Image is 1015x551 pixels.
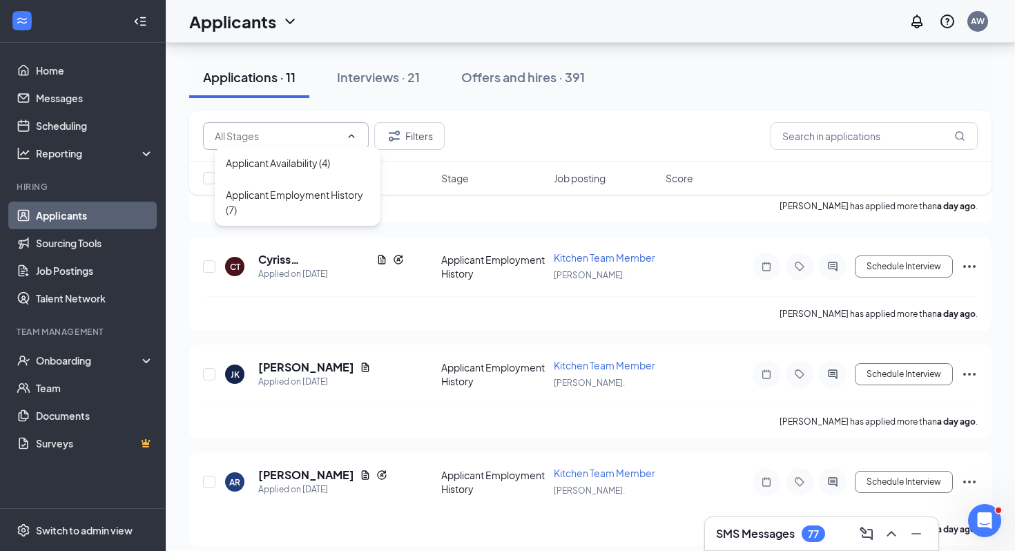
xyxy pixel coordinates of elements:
[858,525,875,542] svg: ComposeMessage
[258,360,354,375] h5: [PERSON_NAME]
[17,523,30,537] svg: Settings
[855,363,953,385] button: Schedule Interview
[36,257,154,284] a: Job Postings
[36,354,142,367] div: Onboarding
[376,254,387,265] svg: Document
[554,270,625,280] span: [PERSON_NAME].
[386,128,403,144] svg: Filter
[226,187,369,217] div: Applicant Employment History (7)
[258,467,354,483] h5: [PERSON_NAME]
[824,261,841,272] svg: ActiveChat
[758,261,775,272] svg: Note
[230,261,240,273] div: CT
[666,171,693,185] span: Score
[36,84,154,112] a: Messages
[441,468,545,496] div: Applicant Employment History
[961,366,978,383] svg: Ellipses
[36,146,155,160] div: Reporting
[855,255,953,278] button: Schedule Interview
[346,130,357,142] svg: ChevronUp
[780,416,978,427] p: [PERSON_NAME] has applied more than .
[36,284,154,312] a: Talent Network
[954,130,965,142] svg: MagnifyingGlass
[36,229,154,257] a: Sourcing Tools
[36,429,154,457] a: SurveysCrown
[441,360,545,388] div: Applicant Employment History
[855,471,953,493] button: Schedule Interview
[374,122,445,150] button: Filter Filters
[716,526,795,541] h3: SMS Messages
[258,375,371,389] div: Applied on [DATE]
[971,15,985,27] div: AW
[937,309,976,319] b: a day ago
[15,14,29,28] svg: WorkstreamLogo
[226,155,330,171] div: Applicant Availability (4)
[791,369,808,380] svg: Tag
[554,359,655,371] span: Kitchen Team Member
[203,68,296,86] div: Applications · 11
[360,362,371,373] svg: Document
[393,254,404,265] svg: Reapply
[908,525,925,542] svg: Minimize
[17,181,151,193] div: Hiring
[17,354,30,367] svg: UserCheck
[968,504,1001,537] iframe: Intercom live chat
[461,68,585,86] div: Offers and hires · 391
[36,57,154,84] a: Home
[855,523,878,545] button: ComposeMessage
[937,416,976,427] b: a day ago
[791,476,808,487] svg: Tag
[215,128,340,144] input: All Stages
[883,525,900,542] svg: ChevronUp
[337,68,420,86] div: Interviews · 21
[441,171,469,185] span: Stage
[231,369,240,380] div: JK
[824,369,841,380] svg: ActiveChat
[133,14,147,28] svg: Collapse
[791,261,808,272] svg: Tag
[36,202,154,229] a: Applicants
[258,483,387,496] div: Applied on [DATE]
[554,467,655,479] span: Kitchen Team Member
[189,10,276,33] h1: Applicants
[780,308,978,320] p: [PERSON_NAME] has applied more than .
[36,112,154,139] a: Scheduling
[258,252,371,267] h5: Cyriss [PERSON_NAME]
[758,369,775,380] svg: Note
[17,326,151,338] div: Team Management
[229,476,240,488] div: AR
[554,485,625,496] span: [PERSON_NAME].
[36,402,154,429] a: Documents
[258,267,404,281] div: Applied on [DATE]
[771,122,978,150] input: Search in applications
[554,251,655,264] span: Kitchen Team Member
[282,13,298,30] svg: ChevronDown
[937,524,976,534] b: a day ago
[554,378,625,388] span: [PERSON_NAME].
[17,146,30,160] svg: Analysis
[758,476,775,487] svg: Note
[939,13,956,30] svg: QuestionInfo
[961,258,978,275] svg: Ellipses
[824,476,841,487] svg: ActiveChat
[360,470,371,481] svg: Document
[441,253,545,280] div: Applicant Employment History
[36,523,133,537] div: Switch to admin view
[961,474,978,490] svg: Ellipses
[554,171,606,185] span: Job posting
[808,528,819,540] div: 77
[905,523,927,545] button: Minimize
[376,470,387,481] svg: Reapply
[880,523,902,545] button: ChevronUp
[909,13,925,30] svg: Notifications
[36,374,154,402] a: Team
